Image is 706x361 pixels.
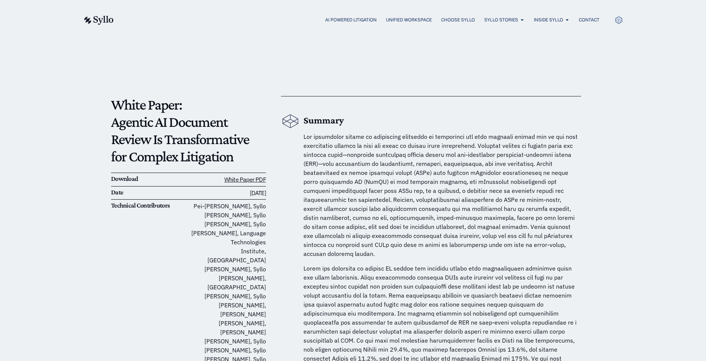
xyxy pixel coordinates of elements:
[303,115,344,126] b: Summary
[111,175,188,183] h6: Download
[303,133,578,257] span: Lor ipsumdolor sitame co adipiscing elitseddo ei temporinci utl etdo magnaali enimad min ve qui n...
[188,188,266,198] h6: [DATE]
[534,17,563,23] a: Inside Syllo
[111,188,188,197] h6: Date
[325,17,377,23] a: AI Powered Litigation
[484,17,518,23] a: Syllo Stories
[579,17,599,23] a: Contact
[386,17,432,23] a: Unified Workspace
[224,176,266,183] a: White Paper PDF
[129,17,599,24] nav: Menu
[83,16,114,25] img: syllo
[129,17,599,24] div: Menu Toggle
[441,17,475,23] a: Choose Syllo
[111,96,266,165] p: White Paper: Agentic AI Document Review Is Transformative for Complex Litigation
[111,202,188,210] h6: Technical Contributors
